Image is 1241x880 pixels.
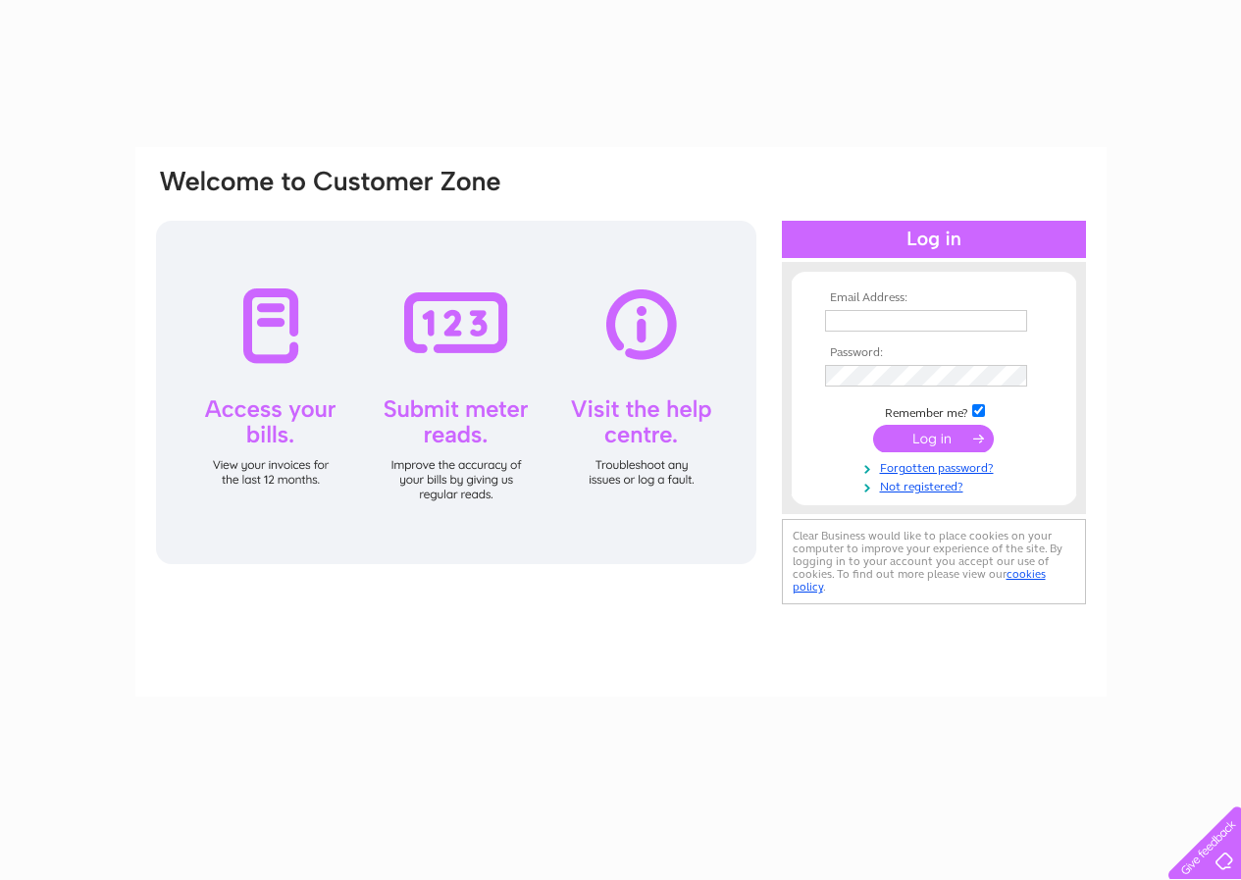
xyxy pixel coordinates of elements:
[820,291,1048,305] th: Email Address:
[820,346,1048,360] th: Password:
[825,457,1048,476] a: Forgotten password?
[873,425,994,452] input: Submit
[820,401,1048,421] td: Remember me?
[782,519,1086,604] div: Clear Business would like to place cookies on your computer to improve your experience of the sit...
[825,476,1048,494] a: Not registered?
[793,567,1046,594] a: cookies policy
